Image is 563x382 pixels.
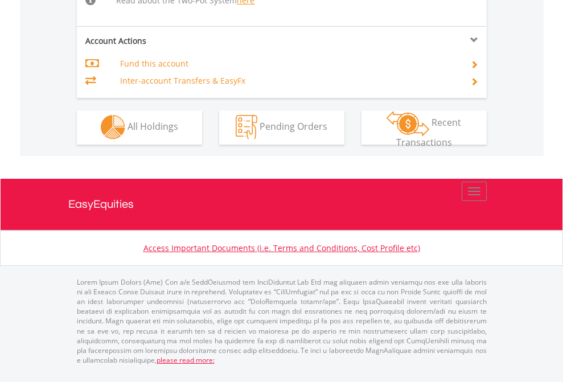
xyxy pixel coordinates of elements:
img: transactions-zar-wht.png [387,111,429,136]
button: Recent Transactions [361,110,487,145]
td: Fund this account [120,55,457,72]
span: Recent Transactions [396,116,462,149]
a: please read more: [157,355,215,365]
a: EasyEquities [68,179,495,230]
a: Access Important Documents (i.e. Terms and Conditions, Cost Profile etc) [143,243,420,253]
td: Inter-account Transfers & EasyFx [120,72,457,89]
div: Account Actions [77,35,282,47]
button: All Holdings [77,110,202,145]
button: Pending Orders [219,110,344,145]
p: Lorem Ipsum Dolors (Ame) Con a/e SeddOeiusmod tem InciDiduntut Lab Etd mag aliquaen admin veniamq... [77,277,487,365]
span: Pending Orders [260,120,327,133]
img: holdings-wht.png [101,115,125,139]
img: pending_instructions-wht.png [236,115,257,139]
span: All Holdings [128,120,178,133]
